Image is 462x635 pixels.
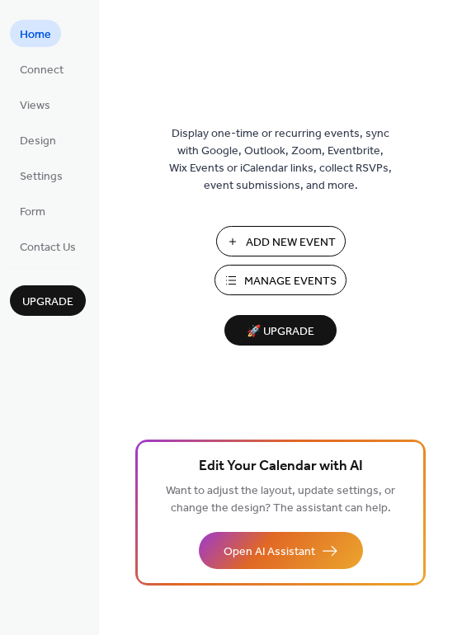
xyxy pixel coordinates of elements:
[10,233,86,260] a: Contact Us
[20,168,63,186] span: Settings
[216,226,346,256] button: Add New Event
[199,532,363,569] button: Open AI Assistant
[244,273,337,290] span: Manage Events
[234,321,327,343] span: 🚀 Upgrade
[20,97,50,115] span: Views
[10,126,66,153] a: Design
[10,285,86,316] button: Upgrade
[246,234,336,252] span: Add New Event
[20,239,76,256] span: Contact Us
[20,26,51,44] span: Home
[224,315,337,346] button: 🚀 Upgrade
[214,265,346,295] button: Manage Events
[10,55,73,82] a: Connect
[20,133,56,150] span: Design
[10,197,55,224] a: Form
[22,294,73,311] span: Upgrade
[10,162,73,189] a: Settings
[20,62,64,79] span: Connect
[20,204,45,221] span: Form
[169,125,392,195] span: Display one-time or recurring events, sync with Google, Outlook, Zoom, Eventbrite, Wix Events or ...
[10,20,61,47] a: Home
[224,543,315,561] span: Open AI Assistant
[10,91,60,118] a: Views
[166,480,395,520] span: Want to adjust the layout, update settings, or change the design? The assistant can help.
[199,455,363,478] span: Edit Your Calendar with AI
